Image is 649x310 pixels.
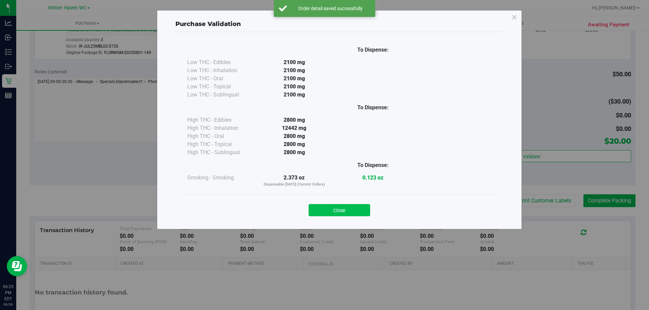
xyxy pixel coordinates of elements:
[334,46,412,54] div: To Dispense:
[362,174,383,181] strong: 0.123 oz
[309,204,370,216] button: Close
[187,140,255,148] div: High THC - Topical
[255,91,334,99] div: 2100 mg
[255,75,334,83] div: 2100 mg
[334,104,412,112] div: To Dispense:
[291,5,370,12] div: Order detail saved successfully
[187,132,255,140] div: High THC - Oral
[255,116,334,124] div: 2800 mg
[255,132,334,140] div: 2800 mg
[187,124,255,132] div: High THC - Inhalation
[255,182,334,188] p: Dispensable [DATE] (Current Orders)
[187,75,255,83] div: Low THC - Oral
[187,116,255,124] div: High THC - Edibles
[255,83,334,91] div: 2100 mg
[255,140,334,148] div: 2800 mg
[255,124,334,132] div: 12442 mg
[187,58,255,66] div: Low THC - Edibles
[255,174,334,188] div: 2.373 oz
[255,66,334,75] div: 2100 mg
[334,161,412,169] div: To Dispense:
[255,58,334,66] div: 2100 mg
[187,83,255,91] div: Low THC - Topical
[187,91,255,99] div: Low THC - Sublingual
[255,148,334,157] div: 2800 mg
[175,20,241,28] span: Purchase Validation
[187,66,255,75] div: Low THC - Inhalation
[187,174,255,182] div: Smoking - Smoking
[7,256,27,276] iframe: Resource center
[187,148,255,157] div: High THC - Sublingual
